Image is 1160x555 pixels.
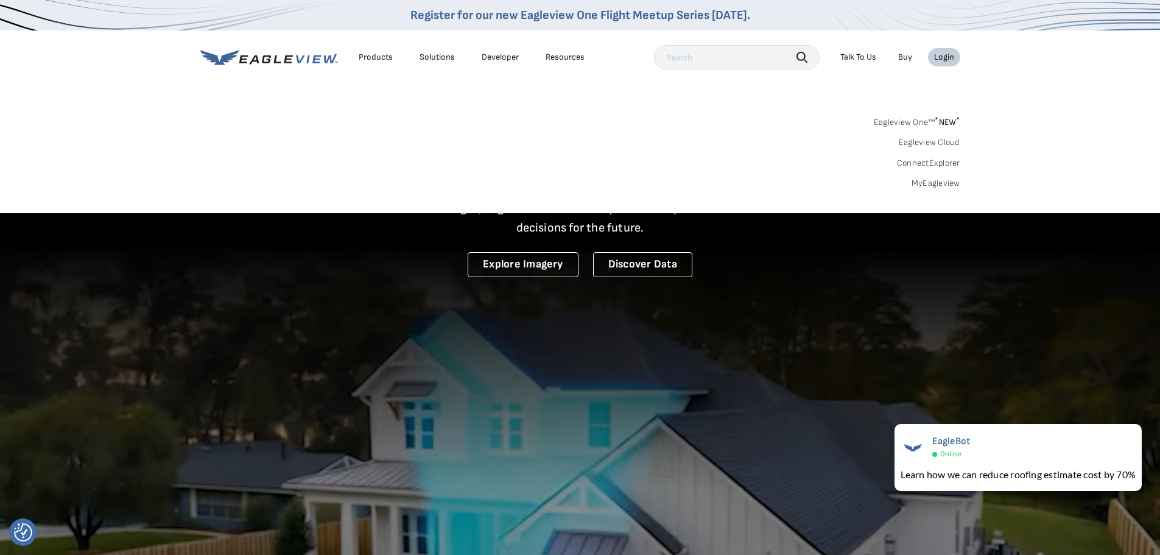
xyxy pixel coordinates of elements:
a: Buy [898,52,912,63]
a: Eagleview Cloud [899,137,960,148]
div: Learn how we can reduce roofing estimate cost by 70% [901,467,1136,482]
a: ConnectExplorer [897,158,960,169]
span: NEW [935,117,960,127]
a: MyEagleview [912,178,960,189]
button: Consent Preferences [14,523,32,542]
a: Discover Data [593,252,692,277]
div: Talk To Us [840,52,876,63]
a: Register for our new Eagleview One Flight Meetup Series [DATE]. [410,8,750,23]
div: Products [359,52,393,63]
div: Login [934,52,954,63]
span: Online [940,450,961,459]
div: Solutions [420,52,455,63]
img: EagleBot [901,436,925,460]
a: Explore Imagery [468,252,578,277]
input: Search [654,45,820,69]
a: Developer [482,52,519,63]
span: EagleBot [932,436,971,447]
div: Resources [546,52,585,63]
img: Revisit consent button [14,523,32,542]
a: Eagleview One™*NEW* [874,113,960,127]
